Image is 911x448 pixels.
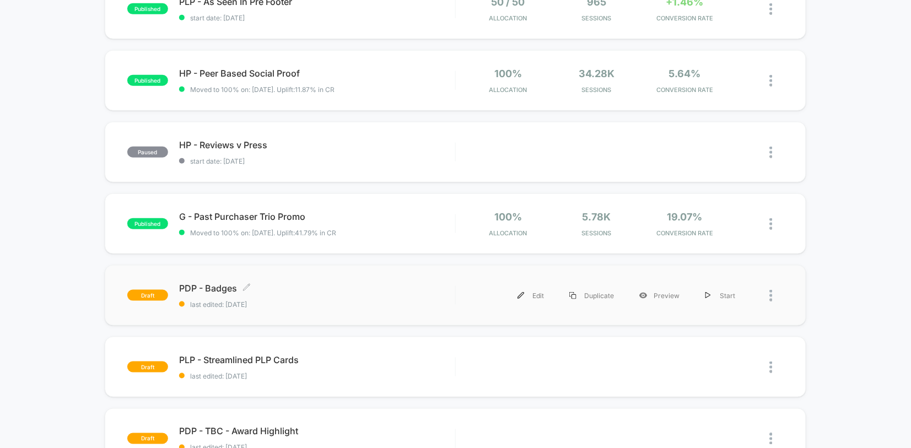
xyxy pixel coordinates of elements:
span: CONVERSION RATE [644,229,726,237]
span: published [127,3,168,14]
span: 100% [494,211,522,223]
img: close [770,218,773,230]
span: draft [127,290,168,301]
span: start date: [DATE] [179,157,455,165]
div: Edit [505,283,557,308]
span: HP - Peer Based Social Proof [179,68,455,79]
img: close [770,290,773,301]
span: Sessions [555,229,638,237]
img: close [770,361,773,373]
img: close [770,75,773,87]
span: 19.07% [667,211,703,223]
span: 5.78k [583,211,611,223]
img: menu [705,292,711,299]
div: Preview [627,283,693,308]
span: Allocation [489,14,527,22]
span: PDP - Badges [179,283,455,294]
span: Moved to 100% on: [DATE] . Uplift: 11.87% in CR [190,85,335,94]
span: Allocation [489,86,527,94]
span: PLP - Streamlined PLP Cards [179,354,455,365]
span: paused [127,147,168,158]
span: last edited: [DATE] [179,372,455,380]
span: 5.64% [669,68,701,79]
span: Sessions [555,14,638,22]
span: HP - Reviews v Press [179,139,455,150]
span: PDP - TBC - Award Highlight [179,426,455,437]
img: menu [518,292,525,299]
img: close [770,433,773,445]
span: 34.28k [579,68,614,79]
span: G - Past Purchaser Trio Promo [179,211,455,222]
div: Start [693,283,748,308]
span: start date: [DATE] [179,14,455,22]
span: draft [127,433,168,444]
span: Moved to 100% on: [DATE] . Uplift: 41.79% in CR [190,229,336,237]
span: CONVERSION RATE [644,14,726,22]
span: published [127,218,168,229]
img: close [770,3,773,15]
span: Allocation [489,229,527,237]
span: 100% [494,68,522,79]
span: draft [127,361,168,373]
img: menu [569,292,576,299]
span: last edited: [DATE] [179,300,455,309]
span: CONVERSION RATE [644,86,726,94]
div: Duplicate [557,283,627,308]
img: close [770,147,773,158]
span: Sessions [555,86,638,94]
span: published [127,75,168,86]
